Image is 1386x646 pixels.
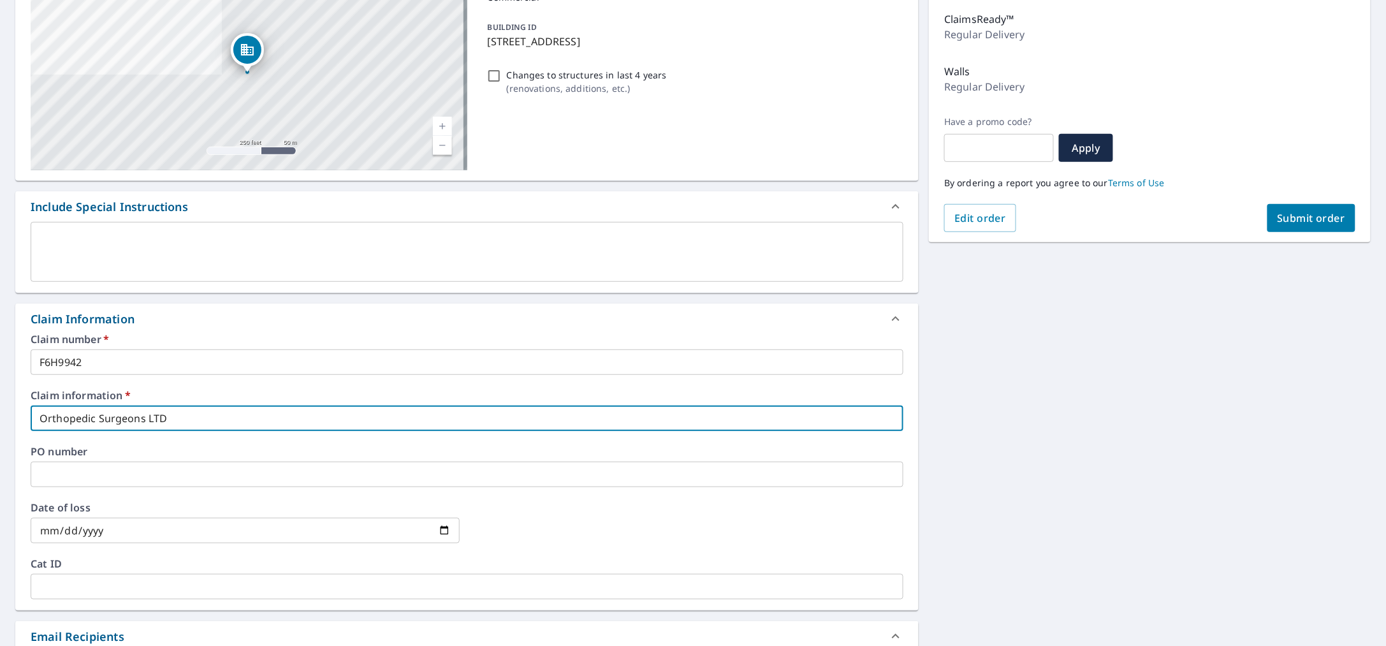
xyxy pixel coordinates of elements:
[15,191,919,222] div: Include Special Instructions
[944,177,1355,189] p: By ordering a report you agree to our
[1108,177,1165,189] a: Terms of Use
[488,22,537,33] p: BUILDING ID
[433,117,452,136] a: Current Level 17, Zoom In
[1069,141,1103,155] span: Apply
[944,27,1025,42] p: Regular Delivery
[31,198,188,216] div: Include Special Instructions
[231,33,264,73] div: Dropped pin, building 1, Commercial property, 125 Lucy Ave Hummelstown, PA 17036
[944,79,1025,94] p: Regular Delivery
[1278,211,1346,225] span: Submit order
[488,34,899,49] p: [STREET_ADDRESS]
[507,82,667,95] p: ( renovations, additions, etc. )
[15,304,919,334] div: Claim Information
[944,204,1016,232] button: Edit order
[31,628,124,645] div: Email Recipients
[31,311,135,328] div: Claim Information
[944,116,1054,128] label: Have a promo code?
[31,390,903,400] label: Claim information
[31,334,903,344] label: Claim number
[954,211,1006,225] span: Edit order
[944,64,970,79] p: Walls
[1267,204,1356,232] button: Submit order
[433,136,452,155] a: Current Level 17, Zoom Out
[31,446,903,457] label: PO number
[31,503,460,513] label: Date of loss
[944,11,1014,27] p: ClaimsReady™
[507,68,667,82] p: Changes to structures in last 4 years
[31,559,903,569] label: Cat ID
[1059,134,1113,162] button: Apply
